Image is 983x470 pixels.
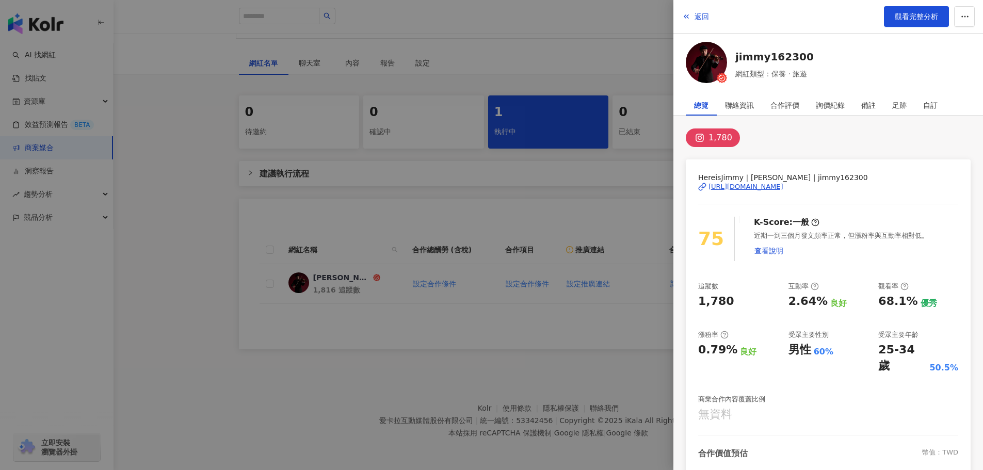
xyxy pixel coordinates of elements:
span: 返回 [695,12,709,21]
a: KOL Avatar [686,42,727,87]
div: 合作價值預估 [698,448,748,459]
div: 詢價紀錄 [816,95,845,116]
button: 返回 [682,6,710,27]
div: 良好 [830,298,847,309]
div: 受眾主要年齡 [878,330,918,339]
div: K-Score : [754,217,819,228]
div: 受眾主要性別 [788,330,829,339]
div: 互動率 [788,282,819,291]
div: 25-34 歲 [878,342,927,374]
div: 追蹤數 [698,282,718,291]
div: 1,780 [698,294,734,310]
div: 優秀 [921,298,937,309]
div: 足跡 [892,95,907,116]
div: 1,780 [708,131,732,145]
div: 商業合作內容覆蓋比例 [698,395,765,404]
a: 觀看完整分析 [884,6,949,27]
div: 良好 [740,346,756,358]
a: [URL][DOMAIN_NAME] [698,182,958,191]
button: 1,780 [686,128,740,147]
div: 50.5% [929,362,958,374]
div: [URL][DOMAIN_NAME] [708,182,783,191]
div: 60% [814,346,833,358]
div: 漲粉率 [698,330,729,339]
div: 自訂 [923,95,938,116]
div: 75 [698,224,724,254]
div: 2.64% [788,294,828,310]
span: HereisJimmy｜[PERSON_NAME] | jimmy162300 [698,172,958,183]
span: 查看說明 [754,247,783,255]
span: 觀看完整分析 [895,12,938,21]
a: jimmy162300 [735,50,814,64]
img: KOL Avatar [686,42,727,83]
div: 男性 [788,342,811,358]
div: 幣值：TWD [922,448,958,459]
div: 68.1% [878,294,917,310]
div: 近期一到三個月發文頻率正常，但漲粉率與互動率相對低。 [754,231,958,261]
div: 無資料 [698,407,732,423]
div: 總覽 [694,95,708,116]
div: 觀看率 [878,282,909,291]
span: 網紅類型：保養 · 旅遊 [735,68,814,79]
div: 合作評價 [770,95,799,116]
button: 查看說明 [754,240,784,261]
div: 0.79% [698,342,737,358]
div: 一般 [793,217,809,228]
div: 聯絡資訊 [725,95,754,116]
div: 備註 [861,95,876,116]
